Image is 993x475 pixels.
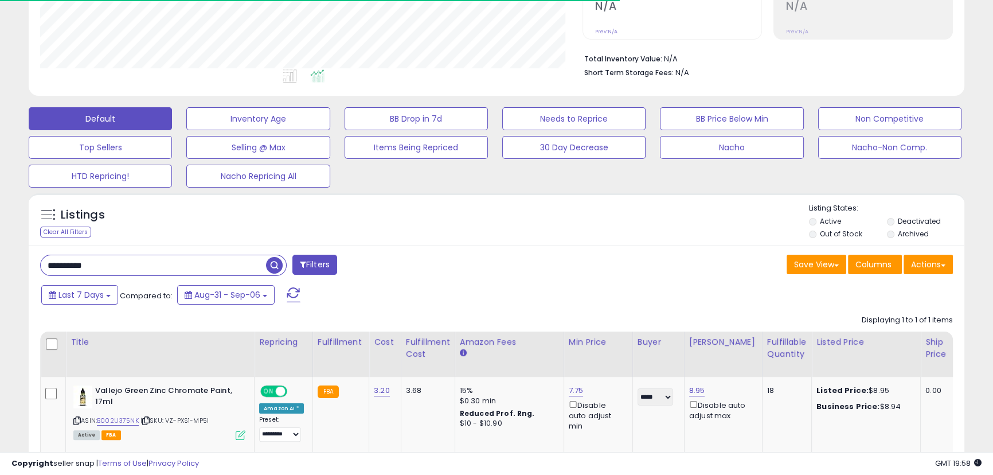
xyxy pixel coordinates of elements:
button: Default [29,107,172,130]
div: Fulfillment [318,336,364,348]
div: $10 - $10.90 [460,419,555,429]
b: Reduced Prof. Rng. [460,408,535,418]
span: ON [261,387,276,396]
button: Last 7 Days [41,285,118,305]
button: Nacho [660,136,803,159]
div: Buyer [638,336,679,348]
label: Out of Stock [820,229,862,239]
small: FBA [318,386,339,398]
button: Columns [848,255,902,274]
button: BB Drop in 7d [345,107,488,130]
div: Amazon Fees [460,336,559,348]
div: Clear All Filters [40,227,91,237]
button: Non Competitive [818,107,961,130]
button: Needs to Reprice [502,107,646,130]
div: [PERSON_NAME] [689,336,757,348]
a: 7.75 [569,385,584,396]
div: ASIN: [73,386,245,439]
div: Min Price [569,336,628,348]
div: $0.30 min [460,396,555,406]
button: Top Sellers [29,136,172,159]
th: CSV column name: cust_attr_1_Buyer [632,332,684,377]
div: Cost [374,336,396,348]
small: Amazon Fees. [460,348,467,359]
span: Last 7 Days [58,289,104,301]
div: Disable auto adjust max [689,399,753,421]
label: Archived [898,229,929,239]
b: Listed Price: [816,385,869,396]
b: Business Price: [816,401,879,412]
div: seller snap | | [11,458,199,469]
div: Title [71,336,249,348]
span: | SKU: VZ-PXS1-MP5I [140,416,209,425]
div: Preset: [259,416,304,442]
div: 15% [460,386,555,396]
div: 3.68 [406,386,446,396]
button: Nacho-Non Comp. [818,136,961,159]
b: Vallejo Green Zinc Chromate Paint, 17ml [95,386,234,410]
div: Displaying 1 to 1 of 1 items [862,315,953,326]
div: Fulfillment Cost [406,336,450,360]
button: BB Price Below Min [660,107,803,130]
button: Filters [292,255,337,275]
a: Privacy Policy [148,458,199,469]
a: Terms of Use [98,458,147,469]
div: $8.94 [816,402,912,412]
div: Disable auto adjust min [569,399,624,431]
button: Inventory Age [186,107,330,130]
a: B002U375NK [97,416,139,426]
button: Aug-31 - Sep-06 [177,285,275,305]
span: FBA [101,430,121,440]
div: Ship Price [925,336,948,360]
div: Fulfillable Quantity [767,336,807,360]
button: Items Being Repriced [345,136,488,159]
div: $8.95 [816,386,912,396]
div: Listed Price [816,336,916,348]
span: Aug-31 - Sep-06 [194,289,260,301]
div: 0.00 [925,386,944,396]
span: 2025-09-14 19:58 GMT [935,458,982,469]
span: All listings currently available for purchase on Amazon [73,430,100,440]
span: Columns [855,259,892,270]
label: Deactivated [898,216,941,226]
p: Listing States: [809,203,964,214]
button: HTD Repricing! [29,165,172,188]
div: Amazon AI * [259,403,304,414]
button: Selling @ Max [186,136,330,159]
span: OFF [286,387,304,396]
button: Nacho Repricing All [186,165,330,188]
a: 8.95 [689,385,705,396]
h5: Listings [61,207,105,223]
a: 3.20 [374,385,390,396]
img: 31SJNw-dhjL._SL40_.jpg [73,386,92,408]
button: Save View [787,255,846,274]
div: 18 [767,386,803,396]
label: Active [820,216,841,226]
button: 30 Day Decrease [502,136,646,159]
span: Compared to: [120,290,173,301]
div: Repricing [259,336,308,348]
button: Actions [904,255,953,274]
strong: Copyright [11,458,53,469]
